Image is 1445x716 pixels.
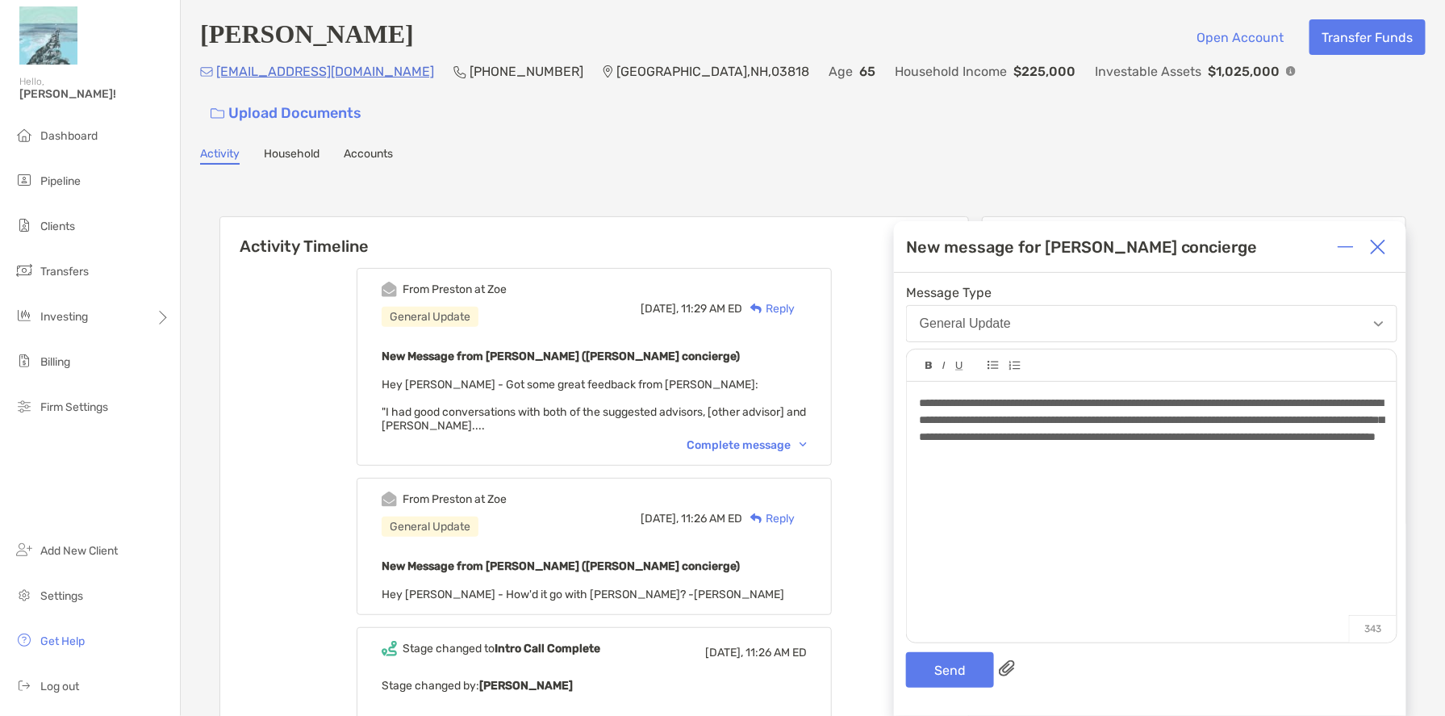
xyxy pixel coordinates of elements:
[40,265,89,278] span: Transfers
[200,67,213,77] img: Email Icon
[382,307,478,327] div: General Update
[1208,61,1280,82] p: $1,025,000
[15,630,34,650] img: get-help icon
[920,316,1011,331] div: General Update
[15,306,34,325] img: investing icon
[382,378,806,433] span: Hey [PERSON_NAME] - Got some great feedback from [PERSON_NAME]: "I had good conversations with bo...
[40,544,118,558] span: Add New Client
[15,351,34,371] img: billing icon
[40,680,79,693] span: Log out
[403,283,507,296] div: From Preston at Zoe
[15,216,34,235] img: clients icon
[1184,19,1297,55] button: Open Account
[40,220,75,233] span: Clients
[382,676,807,696] p: Stage changed by:
[220,217,968,256] h6: Activity Timeline
[200,96,372,131] a: Upload Documents
[200,19,414,55] h4: [PERSON_NAME]
[15,676,34,695] img: logout icon
[1009,361,1021,371] img: Editor control icon
[403,642,600,655] div: Stage changed to
[1095,61,1201,82] p: Investable Assets
[906,237,1258,257] div: New message for [PERSON_NAME] concierge
[1338,239,1354,255] img: Expand or collapse
[40,634,85,648] span: Get Help
[264,147,319,165] a: Household
[382,492,397,507] img: Event icon
[742,300,795,317] div: Reply
[453,65,466,78] img: Phone Icon
[955,362,963,371] img: Editor control icon
[470,61,583,82] p: [PHONE_NUMBER]
[895,61,1007,82] p: Household Income
[19,87,170,101] span: [PERSON_NAME]!
[616,61,809,82] p: [GEOGRAPHIC_DATA] , NH , 03818
[216,61,434,82] p: [EMAIL_ADDRESS][DOMAIN_NAME]
[382,641,397,656] img: Event icon
[15,396,34,416] img: firm-settings icon
[40,355,70,369] span: Billing
[687,438,807,452] div: Complete message
[15,540,34,559] img: add_new_client icon
[999,660,1015,676] img: paperclip attachments
[40,589,83,603] span: Settings
[641,512,679,525] span: [DATE],
[1349,615,1397,643] p: 343
[211,108,224,119] img: button icon
[681,512,742,525] span: 11:26 AM ED
[750,513,762,524] img: Reply icon
[906,652,994,688] button: Send
[382,350,740,363] b: New Message from [PERSON_NAME] ([PERSON_NAME] concierge)
[641,302,679,316] span: [DATE],
[382,588,784,601] span: Hey [PERSON_NAME] - How'd it go with [PERSON_NAME]? -[PERSON_NAME]
[403,492,507,506] div: From Preston at Zoe
[40,174,81,188] span: Pipeline
[382,282,397,297] img: Event icon
[15,170,34,190] img: pipeline icon
[344,147,393,165] a: Accounts
[750,304,762,314] img: Reply icon
[1013,61,1075,82] p: $225,000
[705,646,743,659] span: [DATE],
[40,310,88,324] span: Investing
[1286,66,1296,76] img: Info Icon
[829,61,853,82] p: Age
[906,305,1397,342] button: General Update
[40,400,108,414] span: Firm Settings
[859,61,875,82] p: 65
[40,129,98,143] span: Dashboard
[942,362,946,370] img: Editor control icon
[603,65,613,78] img: Location Icon
[906,285,1397,300] span: Message Type
[745,646,807,659] span: 11:26 AM ED
[200,147,240,165] a: Activity
[988,361,999,370] img: Editor control icon
[1370,239,1386,255] img: Close
[925,362,933,370] img: Editor control icon
[495,642,600,655] b: Intro Call Complete
[681,302,742,316] span: 11:29 AM ED
[1309,19,1426,55] button: Transfer Funds
[382,559,740,573] b: New Message from [PERSON_NAME] ([PERSON_NAME] concierge)
[1374,321,1384,327] img: Open dropdown arrow
[479,679,573,693] b: [PERSON_NAME]
[800,442,807,447] img: Chevron icon
[382,517,478,537] div: General Update
[742,510,795,527] div: Reply
[19,6,77,65] img: Zoe Logo
[15,261,34,280] img: transfers icon
[15,125,34,144] img: dashboard icon
[15,585,34,605] img: settings icon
